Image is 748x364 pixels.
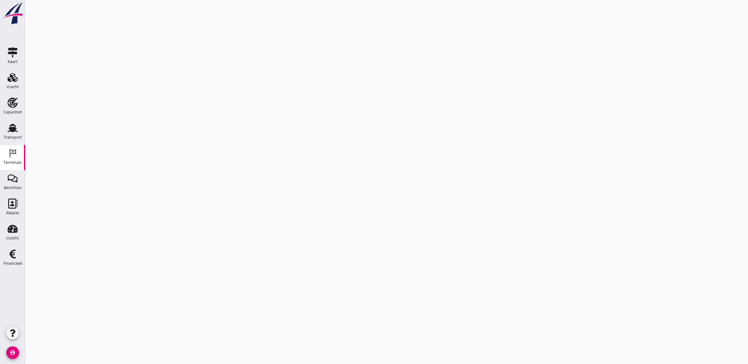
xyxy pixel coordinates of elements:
div: Capaciteit [3,110,22,114]
i: account_circle [6,346,19,359]
div: Transport [3,135,22,139]
div: Relatie [6,211,19,215]
div: Inzicht [6,236,19,240]
div: Kaart [8,60,18,64]
div: Vracht [7,85,19,89]
div: Berichten [4,186,22,190]
img: logo-small.a267ee39.svg [1,2,24,25]
div: Terminals [3,160,22,165]
div: Financieel [3,261,22,265]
